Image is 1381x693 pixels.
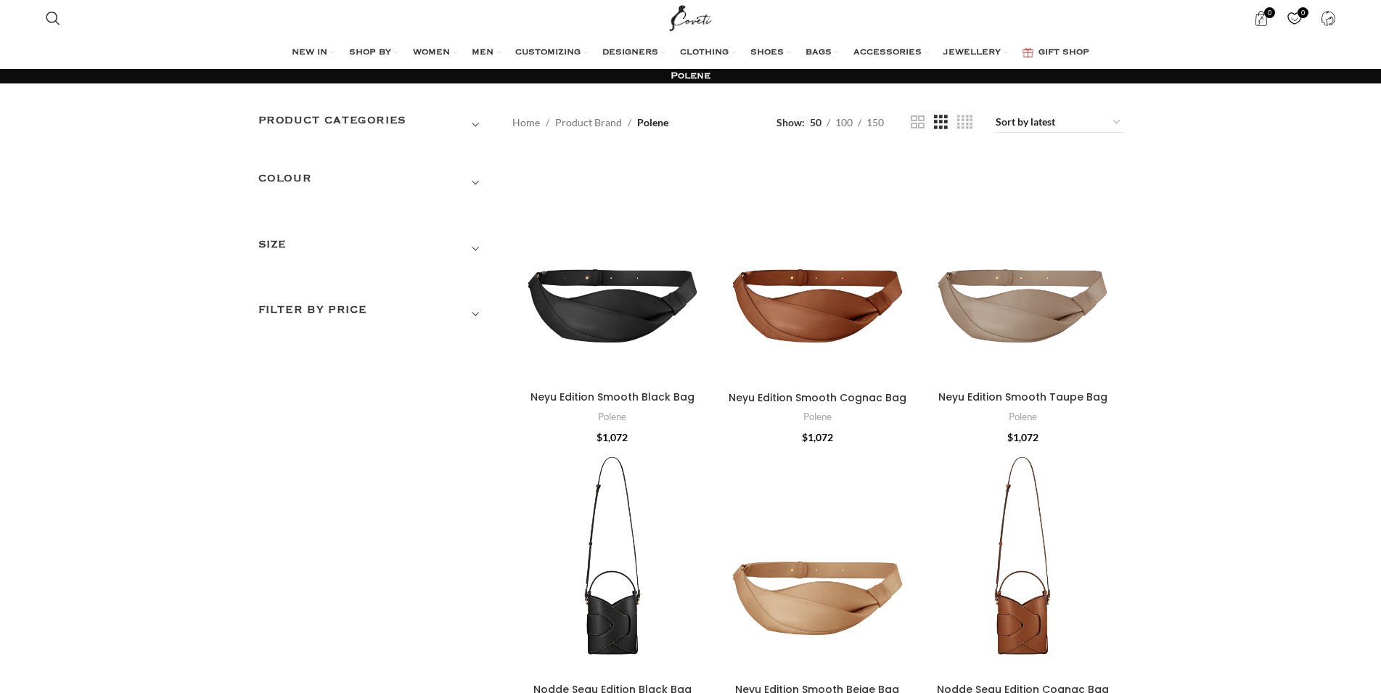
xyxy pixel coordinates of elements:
[292,38,335,67] a: NEW IN
[515,47,581,59] span: CUSTOMIZING
[1009,410,1037,424] a: Polene
[292,47,327,59] span: NEW IN
[598,410,626,424] a: Polene
[258,171,491,195] h3: COLOUR
[943,47,1001,59] span: JEWELLERY
[1038,47,1089,59] span: GIFT SHOP
[680,47,729,59] span: CLOTHING
[413,38,457,67] a: WOMEN
[512,446,713,676] a: Nodde Seau Edition Black Bag
[602,38,665,67] a: DESIGNERS
[666,11,715,23] a: Site logo
[802,431,833,443] bdi: 1,072
[1007,431,1013,443] span: $
[853,38,929,67] a: ACCESSORIES
[1023,38,1089,67] a: GIFT SHOP
[750,38,791,67] a: SHOES
[717,446,918,676] a: Neyu Edition Smooth Beige Bag
[349,47,391,59] span: SHOP BY
[729,390,906,405] a: Neyu Edition Smooth Cognac Bag
[1007,431,1038,443] bdi: 1,072
[349,38,398,67] a: SHOP BY
[530,390,694,404] a: Neyu Edition Smooth Black Bag
[717,155,918,385] a: Neyu Edition Smooth Cognac Bag
[1023,48,1033,57] img: GiftBag
[1279,4,1309,33] a: 0
[472,38,501,67] a: MEN
[803,410,832,424] a: Polene
[806,47,832,59] span: BAGS
[806,38,839,67] a: BAGS
[258,112,491,137] h3: Product categories
[750,47,784,59] span: SHOES
[922,446,1123,676] a: Nodde Seau Edition Cognac Bag
[853,47,922,59] span: ACCESSORIES
[938,390,1107,404] a: Neyu Edition Smooth Taupe Bag
[515,38,588,67] a: CUSTOMIZING
[597,431,628,443] bdi: 1,072
[1246,4,1276,33] a: 0
[258,237,491,261] h3: SIZE
[512,155,713,384] a: Neyu Edition Smooth Black Bag
[38,38,1343,67] div: Main navigation
[1298,7,1308,18] span: 0
[413,47,450,59] span: WOMEN
[943,38,1008,67] a: JEWELLERY
[472,47,493,59] span: MEN
[597,431,602,443] span: $
[38,4,67,33] a: Search
[258,302,491,327] h3: Filter by price
[1279,4,1309,33] div: My Wishlist
[602,47,658,59] span: DESIGNERS
[802,431,808,443] span: $
[680,38,736,67] a: CLOTHING
[1264,7,1275,18] span: 0
[922,155,1123,384] a: Neyu Edition Smooth Taupe Bag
